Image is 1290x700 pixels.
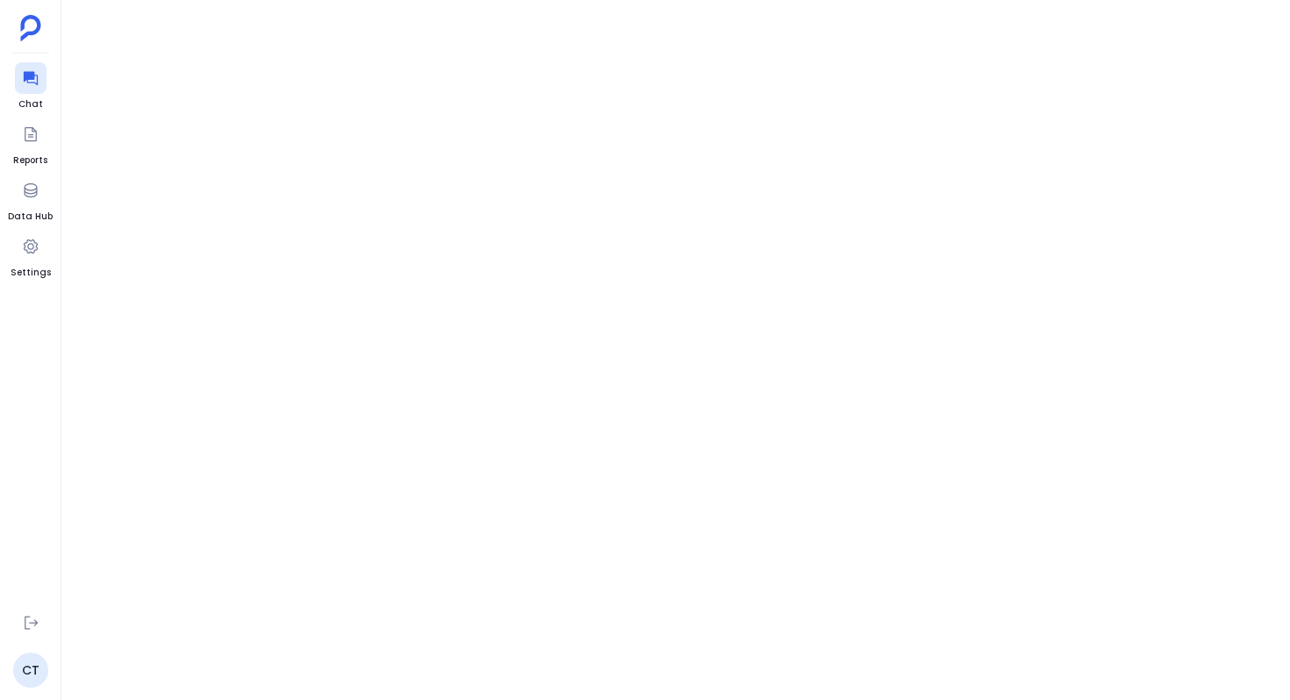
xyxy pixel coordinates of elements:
a: CT [13,653,48,688]
a: Chat [15,62,47,111]
span: Reports [13,154,47,168]
a: Reports [13,118,47,168]
span: Chat [15,97,47,111]
span: Settings [11,266,51,280]
span: Data Hub [8,210,53,224]
a: Settings [11,231,51,280]
img: petavue logo [20,15,41,41]
a: Data Hub [8,175,53,224]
